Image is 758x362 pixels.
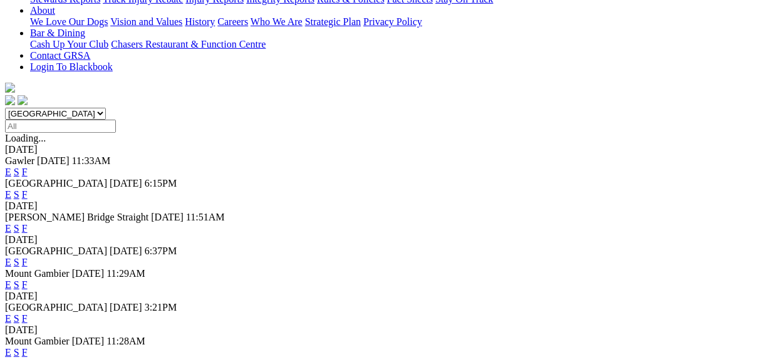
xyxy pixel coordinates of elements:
span: 6:37PM [145,246,177,256]
img: logo-grsa-white.png [5,83,15,93]
span: [GEOGRAPHIC_DATA] [5,302,107,313]
a: History [185,16,215,27]
span: Loading... [5,133,46,143]
div: [DATE] [5,234,753,246]
span: 3:21PM [145,302,177,313]
a: Bar & Dining [30,28,85,38]
span: [DATE] [110,178,142,189]
a: Who We Are [251,16,303,27]
img: twitter.svg [18,95,28,105]
span: 6:15PM [145,178,177,189]
span: [DATE] [110,246,142,256]
div: [DATE] [5,144,753,155]
a: E [5,279,11,290]
a: F [22,223,28,234]
a: E [5,189,11,200]
span: Mount Gambier [5,336,70,346]
a: About [30,5,55,16]
div: [DATE] [5,291,753,302]
div: Bar & Dining [30,39,753,50]
span: [GEOGRAPHIC_DATA] [5,178,107,189]
a: F [22,167,28,177]
input: Select date [5,120,116,133]
span: [DATE] [151,212,184,222]
span: [DATE] [72,336,105,346]
span: Gawler [5,155,34,166]
a: S [14,279,19,290]
a: Strategic Plan [305,16,361,27]
a: E [5,257,11,267]
a: F [22,347,28,358]
a: E [5,347,11,358]
a: S [14,347,19,358]
a: Careers [217,16,248,27]
a: Vision and Values [110,16,182,27]
a: S [14,313,19,324]
a: E [5,313,11,324]
span: 11:51AM [186,212,225,222]
span: [DATE] [72,268,105,279]
a: E [5,223,11,234]
span: 11:29AM [106,268,145,279]
a: F [22,279,28,290]
a: Privacy Policy [363,16,422,27]
a: S [14,223,19,234]
div: [DATE] [5,324,753,336]
a: S [14,167,19,177]
span: 11:33AM [72,155,111,166]
a: Contact GRSA [30,50,90,61]
div: About [30,16,753,28]
div: [DATE] [5,200,753,212]
a: Chasers Restaurant & Function Centre [111,39,266,49]
a: F [22,257,28,267]
span: [GEOGRAPHIC_DATA] [5,246,107,256]
a: F [22,189,28,200]
a: S [14,257,19,267]
a: We Love Our Dogs [30,16,108,27]
span: [PERSON_NAME] Bridge Straight [5,212,148,222]
a: S [14,189,19,200]
span: 11:28AM [106,336,145,346]
a: Cash Up Your Club [30,39,108,49]
span: [DATE] [110,302,142,313]
a: F [22,313,28,324]
a: Login To Blackbook [30,61,113,72]
span: [DATE] [37,155,70,166]
img: facebook.svg [5,95,15,105]
a: E [5,167,11,177]
span: Mount Gambier [5,268,70,279]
